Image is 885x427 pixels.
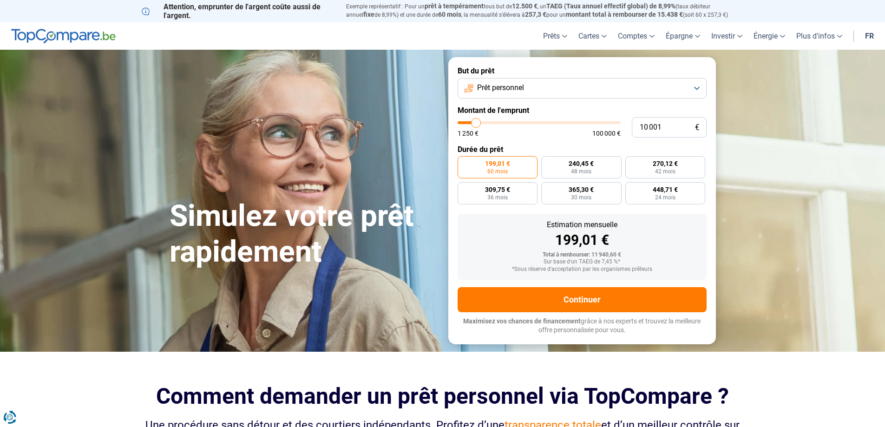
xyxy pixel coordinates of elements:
[465,252,699,258] div: Total à rembourser: 11 940,60 €
[612,22,660,50] a: Comptes
[653,186,678,193] span: 448,71 €
[569,160,594,167] span: 240,45 €
[346,2,744,19] p: Exemple représentatif : Pour un tous but de , un (taux débiteur annuel de 8,99%) et une durée de ...
[653,160,678,167] span: 270,12 €
[465,221,699,229] div: Estimation mensuelle
[465,266,699,273] div: *Sous réserve d'acceptation par les organismes prêteurs
[438,11,461,18] span: 60 mois
[571,169,591,174] span: 48 mois
[170,198,437,270] h1: Simulez votre prêt rapidement
[538,22,573,50] a: Prêts
[571,195,591,200] span: 30 mois
[546,2,675,10] span: TAEG (Taux annuel effectif global) de 8,99%
[655,195,675,200] span: 24 mois
[592,130,621,137] span: 100 000 €
[660,22,706,50] a: Épargne
[11,29,116,44] img: TopCompare
[458,66,707,75] label: But du prêt
[458,130,479,137] span: 1 250 €
[573,22,612,50] a: Cartes
[458,106,707,115] label: Montant de l'emprunt
[485,186,510,193] span: 309,75 €
[791,22,848,50] a: Plus d'infos
[465,233,699,247] div: 199,01 €
[695,124,699,131] span: €
[465,259,699,265] div: Sur base d'un TAEG de 7,45 %*
[477,83,524,93] span: Prêt personnel
[458,78,707,99] button: Prêt personnel
[487,195,508,200] span: 36 mois
[487,169,508,174] span: 60 mois
[458,287,707,312] button: Continuer
[463,317,581,325] span: Maximisez vos chances de financement
[655,169,675,174] span: 42 mois
[363,11,374,18] span: fixe
[569,186,594,193] span: 365,30 €
[706,22,748,50] a: Investir
[458,145,707,154] label: Durée du prêt
[525,11,546,18] span: 257,3 €
[485,160,510,167] span: 199,01 €
[748,22,791,50] a: Énergie
[458,317,707,335] p: grâce à nos experts et trouvez la meilleure offre personnalisée pour vous.
[142,2,335,20] p: Attention, emprunter de l'argent coûte aussi de l'argent.
[859,22,879,50] a: fr
[142,383,744,409] h2: Comment demander un prêt personnel via TopCompare ?
[566,11,683,18] span: montant total à rembourser de 15.438 €
[425,2,484,10] span: prêt à tempérament
[512,2,538,10] span: 12.500 €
